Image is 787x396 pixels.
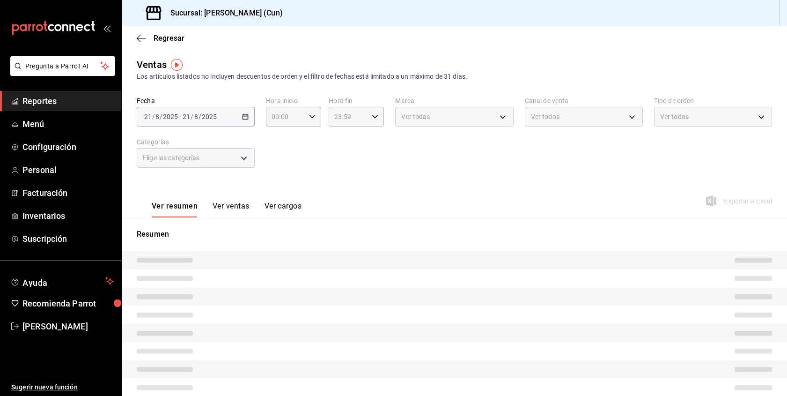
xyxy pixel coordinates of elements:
span: Personal [22,164,114,176]
button: Regresar [137,34,184,43]
label: Hora fin [329,97,384,104]
h3: Sucursal: [PERSON_NAME] (Cun) [163,7,283,19]
label: Canal de venta [525,97,643,104]
span: Pregunta a Parrot AI [25,61,101,71]
label: Hora inicio [266,97,321,104]
span: / [152,113,155,120]
input: ---- [201,113,217,120]
span: Menú [22,118,114,130]
span: Sugerir nueva función [11,382,114,392]
span: Ver todos [660,112,689,121]
img: Tooltip marker [171,59,183,71]
input: -- [182,113,191,120]
span: Inventarios [22,209,114,222]
input: ---- [162,113,178,120]
label: Fecha [137,97,255,104]
input: -- [155,113,160,120]
label: Categorías [137,139,255,145]
span: / [191,113,193,120]
label: Tipo de orden [654,97,772,104]
span: Ayuda [22,276,102,287]
button: Ver resumen [152,202,198,217]
button: Ver cargos [265,202,302,217]
span: Facturación [22,187,114,199]
button: Pregunta a Parrot AI [10,56,115,76]
span: Recomienda Parrot [22,297,114,310]
span: / [199,113,201,120]
input: -- [144,113,152,120]
span: Elige las categorías [143,153,200,163]
span: Suscripción [22,232,114,245]
p: Resumen [137,229,772,240]
span: - [179,113,181,120]
span: Configuración [22,141,114,153]
a: Pregunta a Parrot AI [7,68,115,78]
span: Ver todos [531,112,559,121]
button: open_drawer_menu [103,24,110,32]
div: Los artículos listados no incluyen descuentos de orden y el filtro de fechas está limitado a un m... [137,72,772,82]
span: [PERSON_NAME] [22,320,114,333]
span: Ver todas [401,112,430,121]
span: Regresar [154,34,184,43]
div: Ventas [137,58,167,72]
label: Marca [395,97,513,104]
span: Reportes [22,95,114,107]
input: -- [194,113,199,120]
div: navigation tabs [152,202,302,217]
span: / [160,113,162,120]
button: Ver ventas [213,202,250,217]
